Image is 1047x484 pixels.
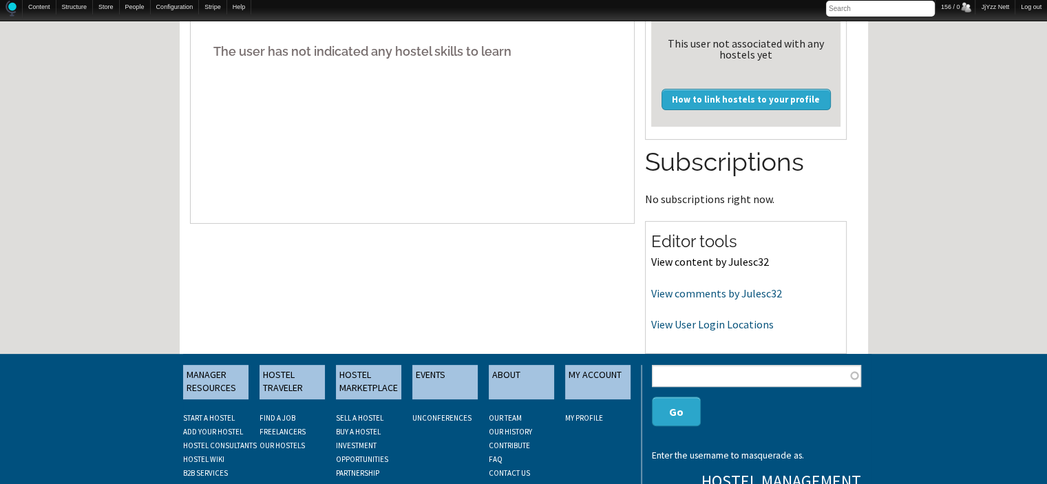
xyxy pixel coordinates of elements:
[489,365,554,399] a: ABOUT
[652,451,860,461] div: Enter the username to masquerade as.
[651,286,782,300] a: View comments by Julesc32
[826,1,935,17] input: Search
[260,427,306,436] a: FREELANCERS
[412,413,472,423] a: UNCONFERENCES
[183,413,235,423] a: START A HOSTEL
[489,427,532,436] a: OUR HISTORY
[651,230,840,253] h2: Editor tools
[489,413,522,423] a: OUR TEAM
[183,365,248,399] a: MANAGER RESOURCES
[336,413,383,423] a: SELL A HOSTEL
[489,468,530,478] a: CONTACT US
[183,468,228,478] a: B2B SERVICES
[336,441,388,464] a: INVESTMENT OPPORTUNITIES
[183,427,243,436] a: ADD YOUR HOSTEL
[183,441,257,450] a: HOSTEL CONSULTANTS
[645,145,847,180] h2: Subscriptions
[652,397,701,426] button: Go
[662,89,831,109] a: How to link hostels to your profile
[336,427,381,436] a: BUY A HOSTEL
[565,413,603,423] a: My Profile
[565,365,631,399] a: MY ACCOUNT
[336,365,401,399] a: HOSTEL MARKETPLACE
[657,38,835,60] div: This user not associated with any hostels yet
[260,441,305,450] a: OUR HOSTELS
[489,454,503,464] a: FAQ
[183,454,224,464] a: HOSTEL WIKI
[260,413,295,423] a: FIND A JOB
[489,441,530,450] a: CONTRIBUTE
[6,1,17,17] img: Home
[651,317,774,331] a: View User Login Locations
[260,365,325,399] a: HOSTEL TRAVELER
[651,255,769,269] a: View content by Julesc32
[412,365,478,399] a: EVENTS
[201,30,624,72] h5: The user has not indicated any hostel skills to learn
[645,145,847,204] section: No subscriptions right now.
